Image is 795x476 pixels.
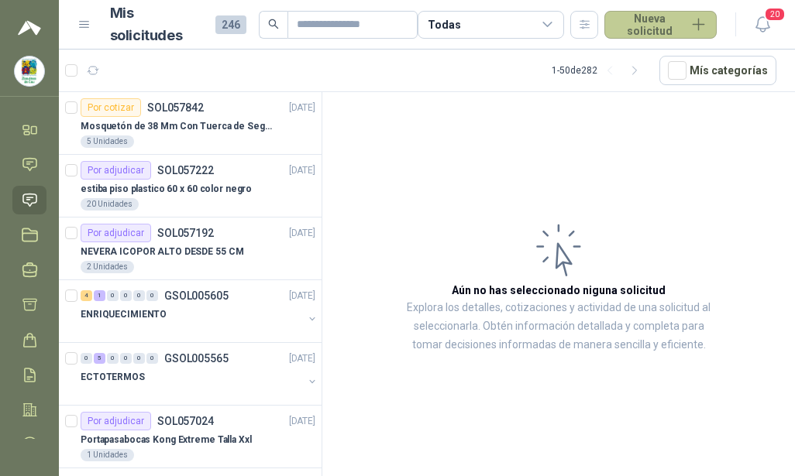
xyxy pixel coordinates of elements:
p: SOL057842 [147,102,204,113]
p: SOL057222 [157,165,214,176]
div: Por cotizar [81,98,141,117]
div: 4 [81,290,92,301]
div: Por adjudicar [81,161,151,180]
button: Mís categorías [659,56,776,85]
a: Por adjudicarSOL057222[DATE] estiba piso plastico 60 x 60 color negro20 Unidades [59,155,322,217]
div: 1 - 50 de 282 [552,58,647,83]
div: 0 [81,353,92,364]
button: Nueva solicitud [604,11,717,39]
h1: Mis solicitudes [110,2,204,47]
div: Por adjudicar [81,412,151,430]
span: 20 [764,7,786,22]
div: 0 [107,290,119,301]
p: Mosquetón de 38 Mm Con Tuerca de Seguridad. Carga 100 kg [81,119,274,134]
div: Por adjudicar [81,224,151,242]
div: 0 [120,290,132,301]
div: 0 [107,353,119,364]
p: [DATE] [289,289,315,303]
div: 0 [120,353,132,364]
img: Company Logo [15,57,44,86]
p: [DATE] [289,163,315,178]
p: ECTOTERMOS [81,370,145,385]
div: 20 Unidades [81,198,139,211]
a: Por adjudicarSOL057192[DATE] NEVERA ICOPOR ALTO DESDE 55 CM2 Unidades [59,217,322,280]
div: 1 [94,290,105,301]
span: 246 [215,15,246,34]
p: [DATE] [289,226,315,241]
button: 20 [749,11,776,39]
h3: Aún no has seleccionado niguna solicitud [452,282,666,299]
a: 0 5 0 0 0 0 GSOL005565[DATE] ECTOTERMOS [81,349,318,399]
p: SOL057024 [157,416,214,426]
p: [DATE] [289,101,315,115]
p: Portapasabocas Kong Extreme Talla Xxl [81,433,252,447]
a: Por cotizarSOL057842[DATE] Mosquetón de 38 Mm Con Tuerca de Seguridad. Carga 100 kg5 Unidades [59,92,322,155]
p: GSOL005605 [164,290,229,301]
p: SOL057192 [157,228,214,238]
div: 1 Unidades [81,449,134,461]
div: 0 [146,353,158,364]
span: search [268,19,279,29]
div: 0 [133,353,145,364]
p: [DATE] [289,414,315,429]
p: [DATE] [289,351,315,366]
p: Explora los detalles, cotizaciones y actividad de una solicitud al seleccionarla. Obtén informaci... [400,299,718,354]
a: 4 1 0 0 0 0 GSOL005605[DATE] ENRIQUECIMIENTO [81,286,318,336]
div: 5 Unidades [81,135,134,148]
a: Por adjudicarSOL057024[DATE] Portapasabocas Kong Extreme Talla Xxl1 Unidades [59,406,322,468]
div: 0 [133,290,145,301]
p: GSOL005565 [164,353,229,364]
div: 2 Unidades [81,261,134,273]
div: Todas [428,16,460,33]
p: NEVERA ICOPOR ALTO DESDE 55 CM [81,245,243,259]
p: estiba piso plastico 60 x 60 color negro [81,182,252,197]
div: 5 [94,353,105,364]
img: Logo peakr [18,19,41,37]
p: ENRIQUECIMIENTO [81,307,167,322]
div: 0 [146,290,158,301]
